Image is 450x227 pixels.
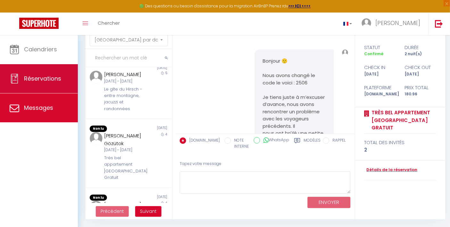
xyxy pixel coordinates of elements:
[400,84,440,92] div: Prix total
[400,71,440,77] div: [DATE]
[19,18,59,29] img: Super Booking
[104,155,146,181] div: Très bel appartement [GEOGRAPHIC_DATA] Gratuit
[24,74,61,83] span: Réservations
[104,86,146,112] div: Le gîte du Hirsch - entre montagne, jacuzzi et randonnées
[104,132,146,147] div: [PERSON_NAME] Gözütok
[260,137,289,144] label: WhatsApp
[357,13,428,35] a: ... [PERSON_NAME]
[90,71,102,83] img: ...
[400,44,440,51] div: durée
[304,137,321,151] label: Modèles
[342,49,348,56] img: ...
[400,91,440,97] div: 180.96
[435,20,443,28] img: logout
[180,156,350,172] div: Tapez votre message
[165,201,167,205] span: 4
[288,3,311,9] a: >>> ICI <<<<
[90,195,107,201] span: Non lu
[165,132,167,137] span: 4
[104,71,146,78] div: [PERSON_NAME]
[364,167,417,173] a: Détails de la réservation
[364,146,436,154] div: 2
[307,197,350,208] button: ENVOYER
[128,195,171,201] div: [DATE]
[360,91,400,97] div: [DOMAIN_NAME]
[360,71,400,77] div: [DATE]
[98,20,120,26] span: Chercher
[24,45,57,53] span: Calendriers
[364,51,383,57] span: Confirmé
[360,44,400,51] div: statut
[24,104,53,112] span: Messages
[231,137,249,150] label: NOTE INTERNE
[96,206,129,217] button: Previous
[93,13,125,35] a: Chercher
[104,147,146,153] div: [DATE] - [DATE]
[186,137,220,144] label: [DOMAIN_NAME]
[104,201,146,208] div: [PERSON_NAME]
[135,206,161,217] button: Next
[400,64,440,71] div: check out
[375,19,420,27] span: [PERSON_NAME]
[362,18,371,28] img: ...
[128,65,171,71] div: [DATE]
[101,208,124,214] span: Précédent
[369,109,436,132] a: Très bel appartement [GEOGRAPHIC_DATA] Gratuit
[104,78,146,84] div: [DATE] - [DATE]
[360,64,400,71] div: check in
[360,84,400,92] div: Plateforme
[90,126,107,132] span: Non lu
[364,139,436,146] div: total des invités
[140,208,157,214] span: Suivant
[128,126,171,132] div: [DATE]
[329,137,346,144] label: RAPPEL
[400,51,440,57] div: 2 nuit(s)
[165,71,167,75] span: 5
[90,132,102,145] img: ...
[86,49,172,67] input: Rechercher un mot clé
[90,201,102,214] img: ...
